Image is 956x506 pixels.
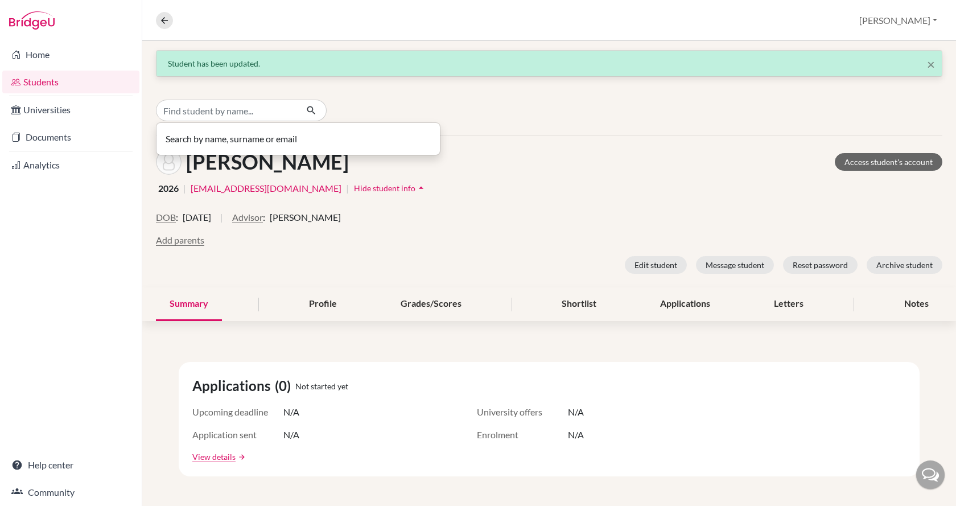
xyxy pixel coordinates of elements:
button: Edit student [625,256,687,274]
div: Notes [891,287,942,321]
span: : [263,211,265,224]
button: Add parents [156,233,204,247]
a: Universities [2,98,139,121]
span: [DATE] [183,211,211,224]
a: Analytics [2,154,139,176]
img: József Murvai's avatar [156,149,182,175]
button: Message student [696,256,774,274]
div: Letters [760,287,817,321]
input: Find student by name... [156,100,297,121]
img: Bridge-U [9,11,55,30]
span: | [220,211,223,233]
a: [EMAIL_ADDRESS][DOMAIN_NAME] [191,182,341,195]
span: Upcoming deadline [192,405,283,419]
span: N/A [283,428,299,442]
div: Profile [295,287,351,321]
a: View details [192,451,236,463]
button: Archive student [867,256,942,274]
span: 2026 [158,182,179,195]
div: Summary [156,287,222,321]
span: (0) [275,376,295,396]
span: Enrolment [477,428,568,442]
div: Applications [646,287,724,321]
span: Applications [192,376,275,396]
span: Application sent [192,428,283,442]
span: Hide student info [354,183,415,193]
span: Not started yet [295,380,348,392]
span: : [176,211,178,224]
a: Home [2,43,139,66]
span: | [346,182,349,195]
span: [PERSON_NAME] [270,211,341,224]
span: N/A [568,428,584,442]
a: Community [2,481,139,504]
h1: [PERSON_NAME] [186,150,349,174]
div: Student has been updated. [168,57,930,69]
div: Shortlist [548,287,610,321]
p: Search by name, surname or email [166,132,431,146]
button: Close [927,57,935,71]
a: Documents [2,126,139,149]
i: arrow_drop_up [415,182,427,194]
span: N/A [568,405,584,419]
span: × [927,56,935,72]
button: Reset password [783,256,858,274]
button: Hide student infoarrow_drop_up [353,179,427,197]
a: arrow_forward [236,453,246,461]
a: Access student's account [835,153,942,171]
button: Advisor [232,211,263,224]
button: DOB [156,211,176,224]
span: University offers [477,405,568,419]
div: Grades/Scores [387,287,475,321]
span: N/A [283,405,299,419]
a: Students [2,71,139,93]
a: Help center [2,454,139,476]
span: | [183,182,186,195]
button: [PERSON_NAME] [854,10,942,31]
